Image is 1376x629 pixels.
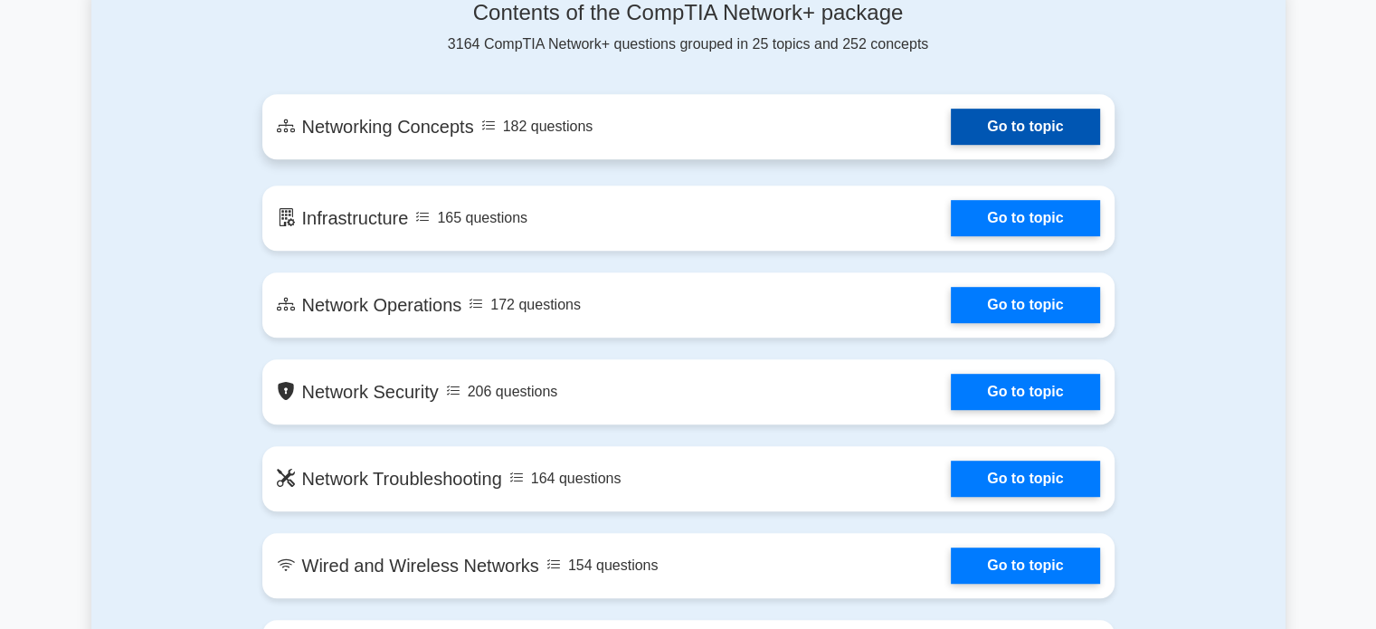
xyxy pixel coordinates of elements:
[951,548,1099,584] a: Go to topic
[951,109,1099,145] a: Go to topic
[951,287,1099,323] a: Go to topic
[951,374,1099,410] a: Go to topic
[951,461,1099,497] a: Go to topic
[951,200,1099,236] a: Go to topic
